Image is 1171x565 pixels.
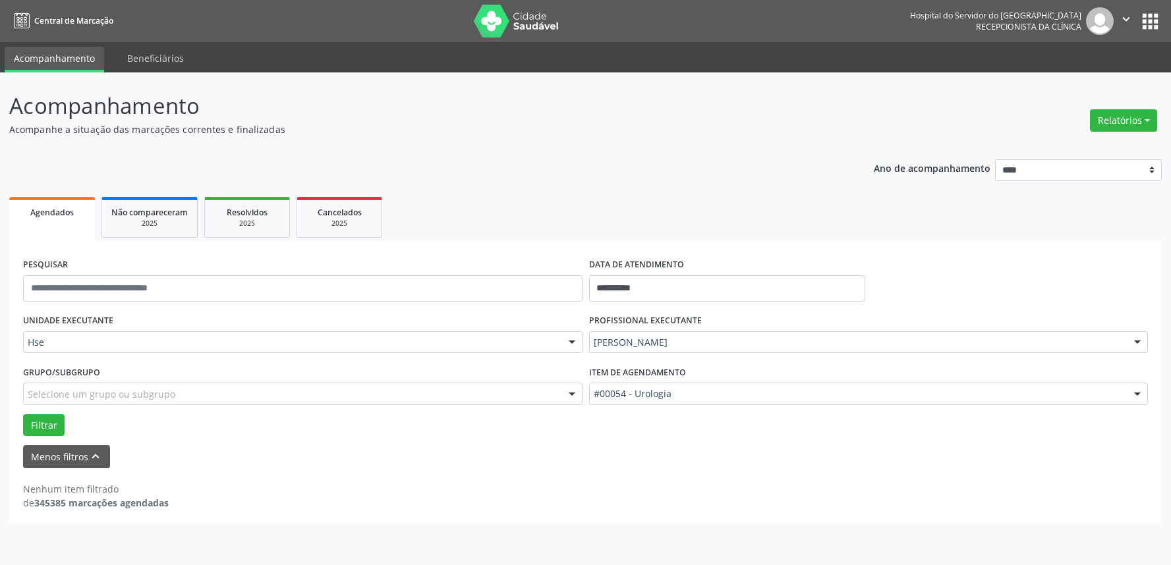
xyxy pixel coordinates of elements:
[34,497,169,509] strong: 345385 marcações agendadas
[874,159,990,176] p: Ano de acompanhamento
[1114,7,1139,35] button: 
[118,47,193,70] a: Beneficiários
[589,255,684,275] label: DATA DE ATENDIMENTO
[111,207,188,218] span: Não compareceram
[23,482,169,496] div: Nenhum item filtrado
[9,122,816,136] p: Acompanhe a situação das marcações correntes e finalizadas
[1119,12,1133,26] i: 
[23,362,100,383] label: Grupo/Subgrupo
[34,15,113,26] span: Central de Marcação
[9,90,816,122] p: Acompanhamento
[23,414,65,437] button: Filtrar
[318,207,362,218] span: Cancelados
[1139,10,1162,33] button: apps
[28,336,556,349] span: Hse
[23,311,113,331] label: UNIDADE EXECUTANTE
[5,47,104,72] a: Acompanhamento
[1090,109,1157,132] button: Relatórios
[214,219,280,229] div: 2025
[23,496,169,510] div: de
[976,21,1081,32] span: Recepcionista da clínica
[910,10,1081,21] div: Hospital do Servidor do [GEOGRAPHIC_DATA]
[23,255,68,275] label: PESQUISAR
[594,387,1122,400] span: #00054 - Urologia
[88,449,103,464] i: keyboard_arrow_up
[306,219,372,229] div: 2025
[589,311,702,331] label: PROFISSIONAL EXECUTANTE
[589,362,686,383] label: Item de agendamento
[28,387,175,401] span: Selecione um grupo ou subgrupo
[594,336,1122,349] span: [PERSON_NAME]
[1086,7,1114,35] img: img
[30,207,74,218] span: Agendados
[111,219,188,229] div: 2025
[23,445,110,468] button: Menos filtroskeyboard_arrow_up
[227,207,268,218] span: Resolvidos
[9,10,113,32] a: Central de Marcação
